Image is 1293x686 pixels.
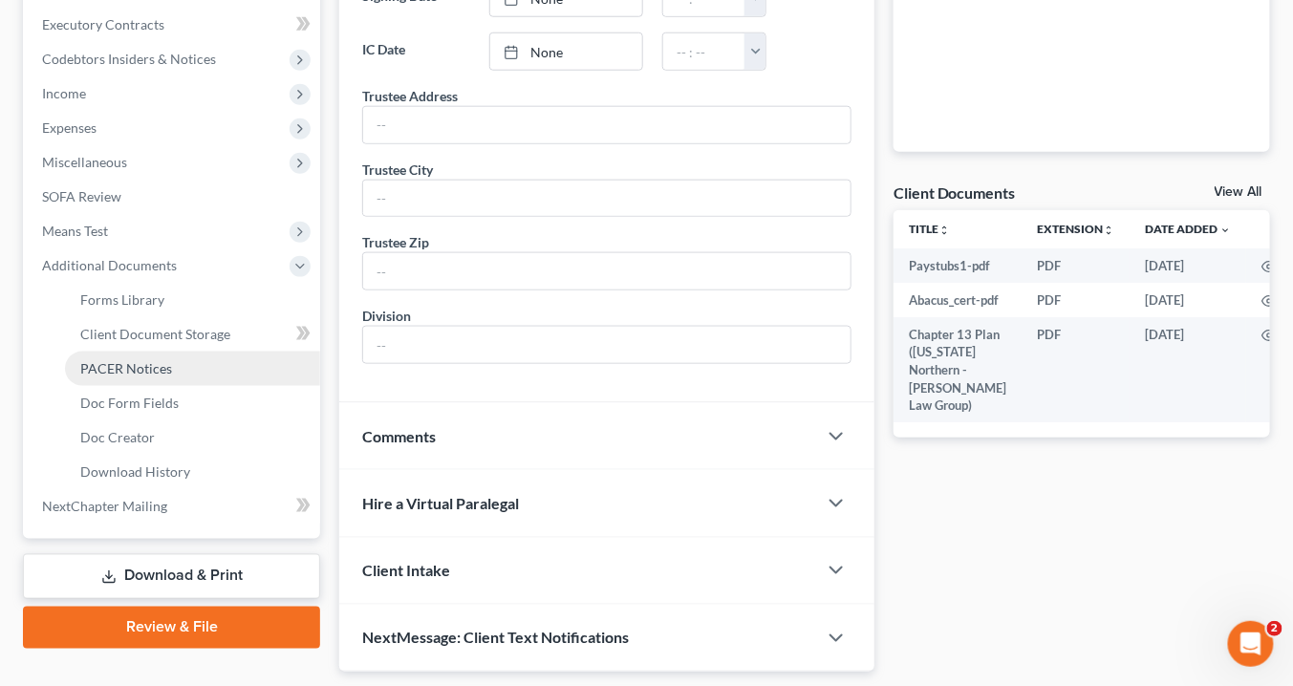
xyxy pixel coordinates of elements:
[1130,283,1246,317] td: [DATE]
[363,107,851,143] input: --
[23,554,320,599] a: Download & Print
[27,180,320,214] a: SOFA Review
[42,85,86,101] span: Income
[27,8,320,42] a: Executory Contracts
[363,253,851,289] input: --
[1267,621,1282,636] span: 2
[80,291,164,308] span: Forms Library
[663,33,745,70] input: -- : --
[42,223,108,239] span: Means Test
[80,395,179,411] span: Doc Form Fields
[1103,225,1114,236] i: unfold_more
[65,317,320,352] a: Client Document Storage
[1228,621,1274,667] iframe: Intercom live chat
[23,607,320,649] a: Review & File
[80,463,190,480] span: Download History
[42,119,97,136] span: Expenses
[65,386,320,420] a: Doc Form Fields
[65,420,320,455] a: Doc Creator
[65,352,320,386] a: PACER Notices
[80,326,230,342] span: Client Document Storage
[1130,317,1246,422] td: [DATE]
[42,498,167,514] span: NextChapter Mailing
[362,494,519,512] span: Hire a Virtual Paralegal
[894,317,1022,422] td: Chapter 13 Plan ([US_STATE] Northern - [PERSON_NAME] Law Group)
[362,160,433,180] div: Trustee City
[1215,185,1262,199] a: View All
[1145,222,1231,236] a: Date Added expand_more
[938,225,950,236] i: unfold_more
[362,562,450,580] span: Client Intake
[1130,248,1246,283] td: [DATE]
[65,455,320,489] a: Download History
[363,181,851,217] input: --
[362,427,436,445] span: Comments
[1022,317,1130,422] td: PDF
[362,232,429,252] div: Trustee Zip
[362,306,411,326] div: Division
[65,283,320,317] a: Forms Library
[1037,222,1114,236] a: Extensionunfold_more
[353,32,480,71] label: IC Date
[42,154,127,170] span: Miscellaneous
[909,222,950,236] a: Titleunfold_more
[27,489,320,524] a: NextChapter Mailing
[42,257,177,273] span: Additional Documents
[1022,248,1130,283] td: PDF
[80,429,155,445] span: Doc Creator
[42,16,164,32] span: Executory Contracts
[362,629,629,647] span: NextMessage: Client Text Notifications
[362,86,458,106] div: Trustee Address
[894,182,1016,203] div: Client Documents
[42,188,121,204] span: SOFA Review
[894,283,1022,317] td: Abacus_cert-pdf
[42,51,216,67] span: Codebtors Insiders & Notices
[1219,225,1231,236] i: expand_more
[894,248,1022,283] td: Paystubs1-pdf
[1022,283,1130,317] td: PDF
[490,33,642,70] a: None
[80,360,172,376] span: PACER Notices
[363,327,851,363] input: --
